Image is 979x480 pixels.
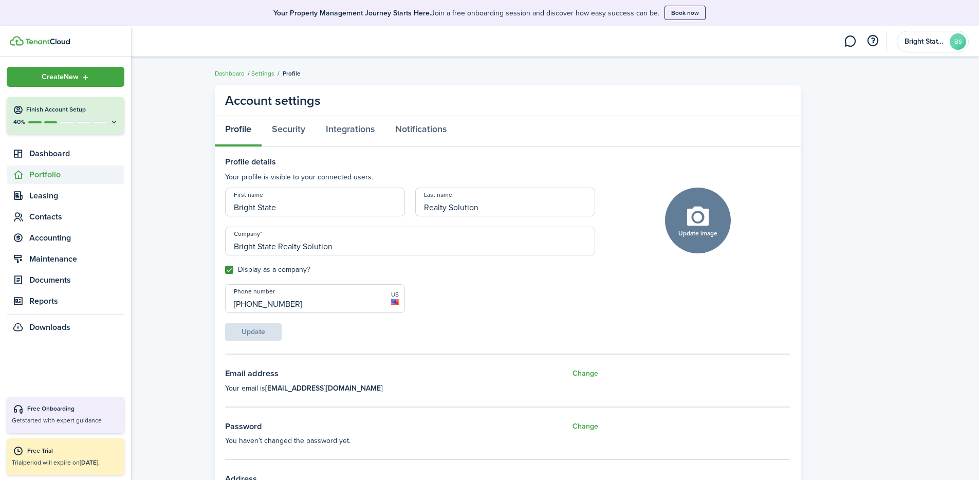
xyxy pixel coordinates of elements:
button: Open menu [7,67,124,87]
b: Your Property Management Journey Starts Here. [273,8,431,19]
settings-fieldset-description: Your profile is visible to your connected users. [225,172,595,182]
span: Documents [29,274,124,286]
p: Trial [12,458,119,467]
img: TenantCloud [25,39,70,45]
div: Free Trial [27,446,119,456]
b: [DATE]. [80,458,100,467]
avatar-text: BS [950,33,966,50]
span: period will expire on [23,458,100,467]
span: Create New [42,73,79,81]
label: Display as a company? [225,266,310,274]
span: Reports [29,295,124,307]
a: Free TrialTrialperiod will expire on[DATE]. [7,438,124,475]
button: Free OnboardingGetstarted with expert guidance [7,397,124,433]
p: You haven’t changed the password yet. [225,435,599,446]
b: [EMAIL_ADDRESS][DOMAIN_NAME] [265,383,383,394]
panel-main-title: Account settings [225,91,321,110]
button: Book now [664,6,706,20]
a: Notifications [385,116,457,147]
button: Finish Account Setup40% [7,97,124,134]
span: Contacts [29,211,124,223]
a: Reports [7,292,124,310]
a: Security [262,116,316,147]
span: Accounting [29,232,124,244]
button: Open resource center [864,32,881,50]
span: Portfolio [29,169,124,181]
span: Bright State Realty Solution [904,38,946,45]
span: Leasing [29,190,124,202]
img: TenantCloud [10,36,24,46]
a: Integrations [316,116,385,147]
h3: Email address [225,367,279,380]
span: Downloads [29,321,70,334]
span: Maintenance [29,253,124,265]
span: started with expert guidance [22,416,102,425]
a: Settings [251,69,274,78]
a: Dashboard [215,69,245,78]
p: Get [12,416,119,425]
h4: Finish Account Setup [26,105,118,114]
button: Update image [665,188,731,253]
p: 40% [13,118,26,126]
button: Change [572,367,598,380]
span: Dashboard [29,147,124,160]
p: Your email is [225,383,599,394]
span: Profile [283,69,301,78]
a: Messaging [840,28,860,54]
button: Change [572,420,598,433]
h3: Password [225,420,262,433]
div: Free Onboarding [27,404,119,415]
settings-fieldset-title: Profile details [225,157,595,167]
span: US [391,290,399,299]
p: Join a free onboarding session and discover how easy success can be. [273,8,659,19]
